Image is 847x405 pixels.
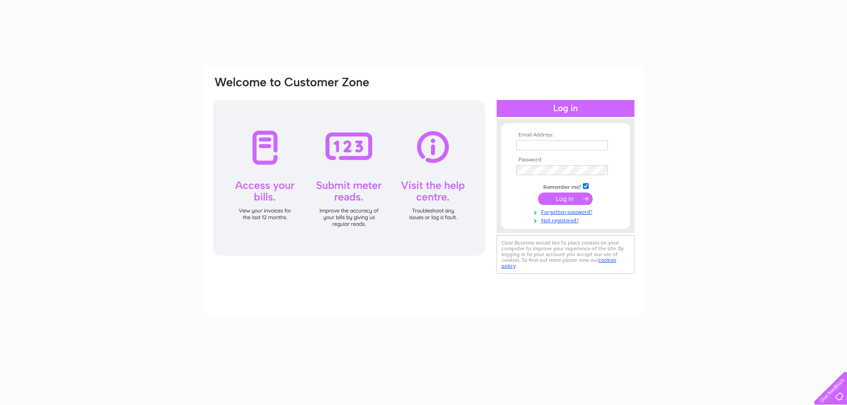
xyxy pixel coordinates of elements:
a: Not registered? [516,216,617,224]
a: cookies policy [502,257,616,269]
th: Password: [514,157,617,163]
a: Forgotten password? [516,207,617,216]
th: Email Address: [514,132,617,138]
input: Submit [538,192,593,205]
td: Remember me? [514,182,617,191]
div: Clear Business would like to place cookies on your computer to improve your experience of the sit... [497,235,634,274]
